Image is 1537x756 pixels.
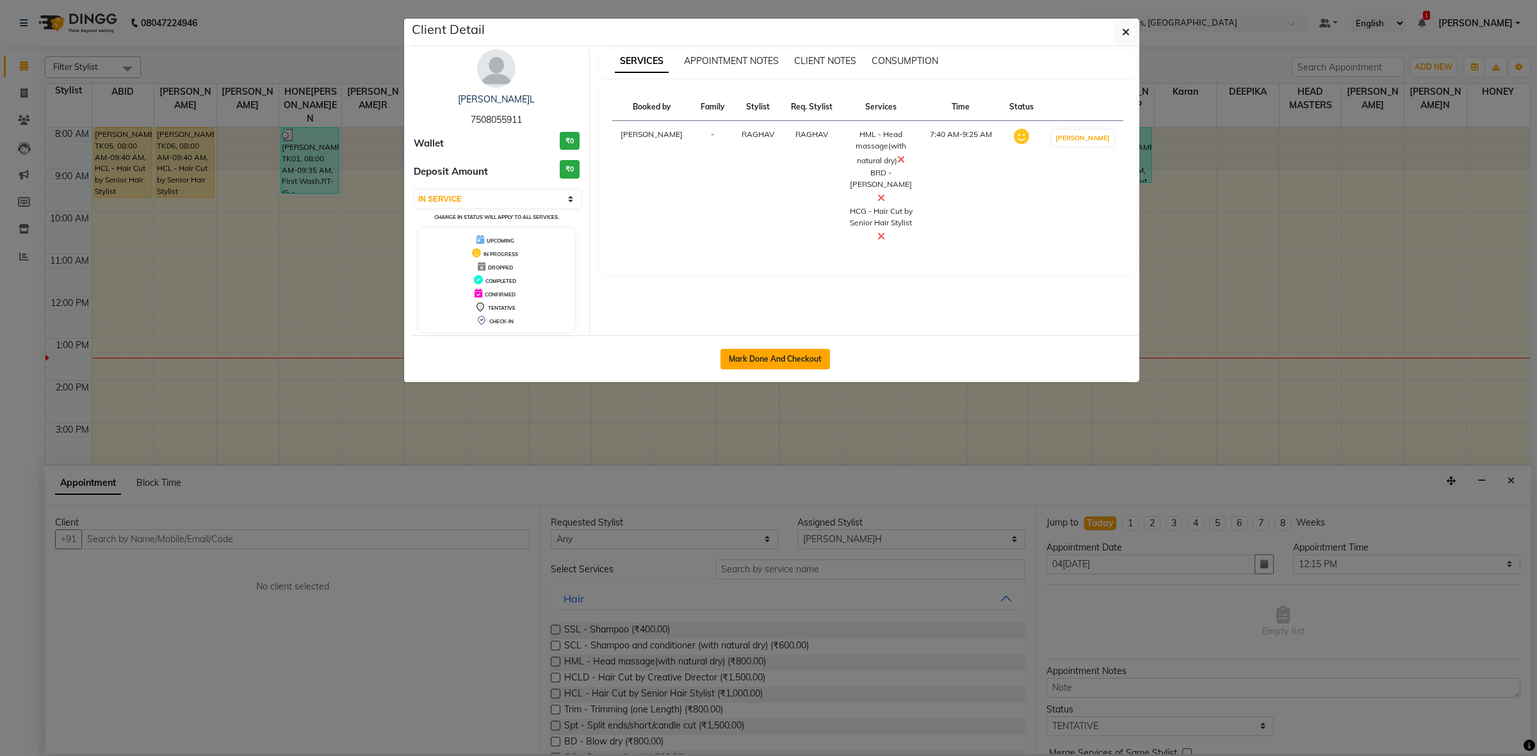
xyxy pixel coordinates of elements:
span: CONFIRMED [485,291,516,298]
span: IN PROGRESS [484,251,518,257]
div: BRD - [PERSON_NAME] [849,167,913,205]
h3: ₹0 [560,132,580,150]
div: HCG - Hair Cut by Senior Hair Stylist [849,205,913,244]
th: Booked by [612,93,692,121]
h3: ₹0 [560,160,580,179]
span: CLIENT NOTES [794,55,856,67]
td: 7:40 AM-9:25 AM [921,121,1001,252]
th: Services [842,93,921,121]
span: TENTATIVE [488,305,516,311]
th: Stylist [733,93,783,121]
span: COMPLETED [485,278,516,284]
td: - [692,121,733,252]
img: avatar [477,49,516,88]
th: Req. Stylist [783,93,842,121]
span: Wallet [414,136,444,151]
span: UPCOMING [487,237,514,244]
span: APPOINTMENT NOTES [684,55,779,67]
span: CHECK-IN [489,318,514,325]
small: Change in status will apply to all services. [434,214,559,220]
th: Family [692,93,733,121]
button: Mark Done And Checkout [720,349,830,369]
span: RAGHAV [795,129,828,139]
span: DROPPED [488,264,513,271]
th: Status [1001,93,1042,121]
button: [PERSON_NAME] [1052,130,1113,146]
a: [PERSON_NAME]L [458,93,535,105]
h5: Client Detail [412,20,485,39]
span: SERVICES [615,50,669,73]
span: CONSUMPTION [872,55,938,67]
span: RAGHAV [742,129,774,139]
td: [PERSON_NAME] [612,121,692,252]
div: HML - Head massage(with natural dry) [849,129,913,167]
span: Deposit Amount [414,165,488,179]
th: Time [921,93,1001,121]
span: 7508055911 [471,114,522,125]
